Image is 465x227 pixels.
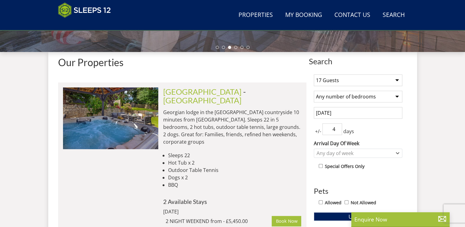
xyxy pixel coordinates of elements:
[163,198,301,205] h4: 2 Available Stays
[163,109,301,145] p: Georgian lodge in the [GEOGRAPHIC_DATA] countryside 10 minutes from [GEOGRAPHIC_DATA]. Sleeps 22 ...
[314,107,402,119] input: Arrival Date
[342,128,355,135] span: days
[168,152,301,159] li: Sleeps 22
[236,8,275,22] a: Properties
[63,87,158,149] img: open-uri20250716-22-em0v1f.original.
[168,181,301,189] li: BBQ
[55,22,120,27] iframe: Customer reviews powered by Trustpilot
[349,213,367,220] span: Update
[163,208,246,215] div: [DATE]
[168,159,301,166] li: Hot Tub x 2
[168,166,301,174] li: Outdoor Table Tennis
[309,57,407,66] span: Search
[283,8,325,22] a: My Booking
[325,163,365,170] label: Special Offers Only
[163,87,242,96] a: [GEOGRAPHIC_DATA]
[314,128,322,135] span: +/-
[332,8,373,22] a: Contact Us
[325,199,341,206] label: Allowed
[314,187,402,195] h3: Pets
[58,2,111,18] img: Sleeps 12
[380,8,407,22] a: Search
[168,174,301,181] li: Dogs x 2
[351,199,376,206] label: Not Allowed
[314,212,402,221] button: Update
[163,96,242,105] a: [GEOGRAPHIC_DATA]
[272,216,301,226] a: Book Now
[314,149,402,158] div: Combobox
[163,87,246,105] span: -
[166,217,272,225] div: 2 NIGHT WEEKEND from - £5,450.00
[58,57,306,68] h1: Our Properties
[315,150,395,157] div: Any day of week
[354,215,447,223] p: Enquire Now
[314,140,402,147] label: Arrival Day Of Week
